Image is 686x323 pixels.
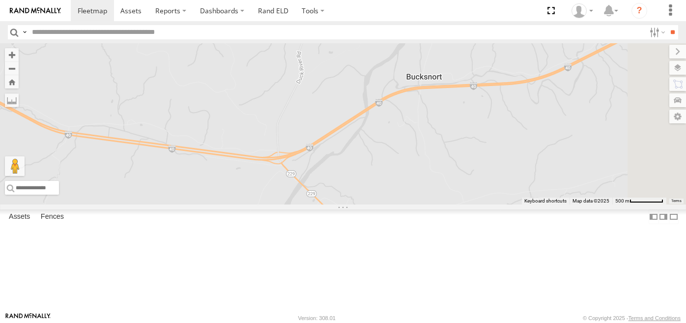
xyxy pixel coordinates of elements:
label: Search Query [21,25,29,39]
button: Drag Pegman onto the map to open Street View [5,156,25,176]
div: Version: 308.01 [298,315,336,321]
span: 500 m [615,198,629,204]
a: Terms (opens in new tab) [671,199,682,203]
button: Zoom in [5,48,19,61]
a: Terms and Conditions [629,315,681,321]
a: Visit our Website [5,313,51,323]
div: © Copyright 2025 - [583,315,681,321]
label: Search Filter Options [646,25,667,39]
label: Map Settings [669,110,686,123]
img: rand-logo.svg [10,7,61,14]
span: Map data ©2025 [572,198,609,204]
label: Dock Summary Table to the Right [658,209,668,224]
label: Fences [36,210,69,224]
div: Butch Tucker [568,3,597,18]
button: Keyboard shortcuts [524,198,567,205]
label: Measure [5,93,19,107]
label: Assets [4,210,35,224]
button: Zoom out [5,61,19,75]
button: Map Scale: 500 m per 65 pixels [612,198,666,205]
button: Zoom Home [5,75,19,88]
label: Dock Summary Table to the Left [649,209,658,224]
label: Hide Summary Table [669,209,679,224]
i: ? [631,3,647,19]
